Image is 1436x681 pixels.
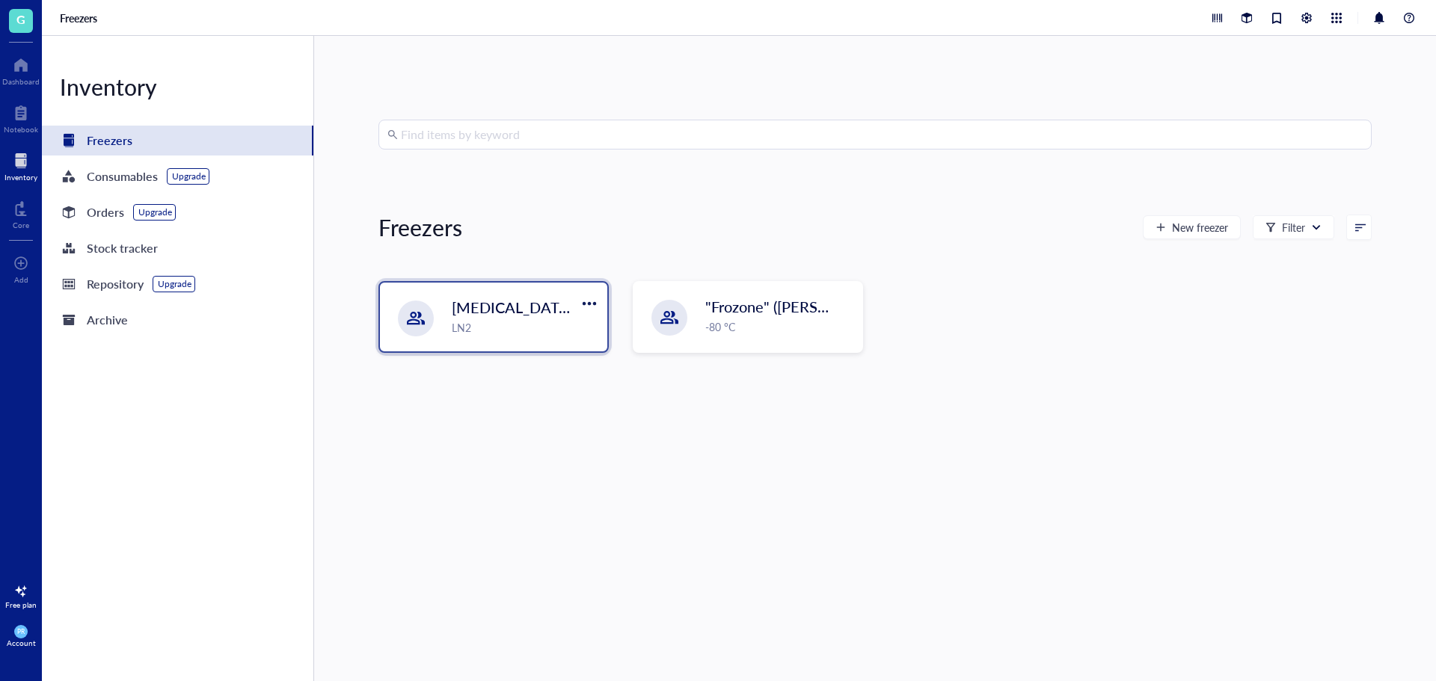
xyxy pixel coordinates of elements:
[4,149,37,182] a: Inventory
[5,600,37,609] div: Free plan
[42,72,313,102] div: Inventory
[87,238,158,259] div: Stock tracker
[2,77,40,86] div: Dashboard
[705,318,853,335] div: -80 °C
[452,297,885,318] span: [MEDICAL_DATA] Storage ([PERSON_NAME]/[PERSON_NAME])
[16,10,25,28] span: G
[13,221,29,229] div: Core
[1172,221,1228,233] span: New freezer
[1282,219,1305,235] div: Filter
[42,126,313,155] a: Freezers
[17,628,25,635] span: PR
[452,319,598,336] div: LN2
[7,638,36,647] div: Account
[1143,215,1241,239] button: New freezer
[42,197,313,227] a: OrdersUpgrade
[4,173,37,182] div: Inventory
[378,212,462,242] div: Freezers
[87,202,124,223] div: Orders
[4,125,38,134] div: Notebook
[14,275,28,284] div: Add
[13,197,29,229] a: Core
[42,269,313,299] a: RepositoryUpgrade
[172,170,206,182] div: Upgrade
[42,161,313,191] a: ConsumablesUpgrade
[87,130,132,151] div: Freezers
[705,296,1027,317] span: "Frozone" ([PERSON_NAME]/[PERSON_NAME])
[2,53,40,86] a: Dashboard
[87,274,144,295] div: Repository
[4,101,38,134] a: Notebook
[87,166,158,187] div: Consumables
[87,309,128,330] div: Archive
[42,305,313,335] a: Archive
[158,278,191,290] div: Upgrade
[42,233,313,263] a: Stock tracker
[138,206,172,218] div: Upgrade
[60,11,100,25] a: Freezers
